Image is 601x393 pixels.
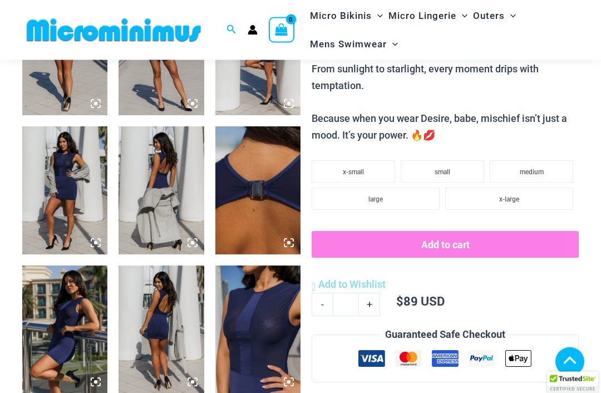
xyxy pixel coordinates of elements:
[343,169,364,176] span: x-small
[387,30,398,58] span: Menu Toggle
[307,30,401,58] a: Mens SwimwearMenu ToggleMenu Toggle
[520,169,544,176] span: medium
[312,161,395,183] li: x-small
[312,188,440,210] li: large
[547,372,598,393] div: TrustedSite Certified
[372,2,383,30] span: Menu Toggle
[269,17,294,43] a: View Shopping Cart, empty
[22,127,107,255] img: Desire Me Navy 5192 Dress
[310,2,372,30] span: Micro Bikinis
[312,277,386,293] a: Add to Wishlist
[499,196,519,204] span: x-large
[505,2,516,30] span: Menu Toggle
[490,161,573,183] li: medium
[312,293,333,317] a: -
[381,327,510,343] legend: Guaranteed Safe Checkout
[310,30,387,58] span: Mens Swimwear
[470,2,519,30] a: OutersMenu ToggleMenu Toggle
[368,196,383,204] span: large
[359,293,380,317] a: +
[307,2,386,30] a: Micro BikinisMenu ToggleMenu Toggle
[396,293,403,310] span: $
[333,293,359,317] input: Product quantity
[312,232,579,258] button: Add to cart
[248,25,258,35] a: Account icon link
[386,2,470,30] a: Micro LingerieMenu ToggleMenu Toggle
[456,2,467,30] span: Menu Toggle
[226,23,237,37] a: Search icon link
[445,188,573,210] li: x-large
[401,161,484,183] li: small
[435,169,450,176] span: small
[318,279,386,291] span: Add to Wishlist
[388,2,456,30] span: Micro Lingerie
[473,2,505,30] span: Outers
[215,127,300,255] img: Desire Me Navy 5192 Dress
[119,127,204,255] img: Desire Me Navy 5192 Dress
[396,293,445,310] bdi: 89 USD
[22,18,205,43] img: MM SHOP LOGO FLAT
